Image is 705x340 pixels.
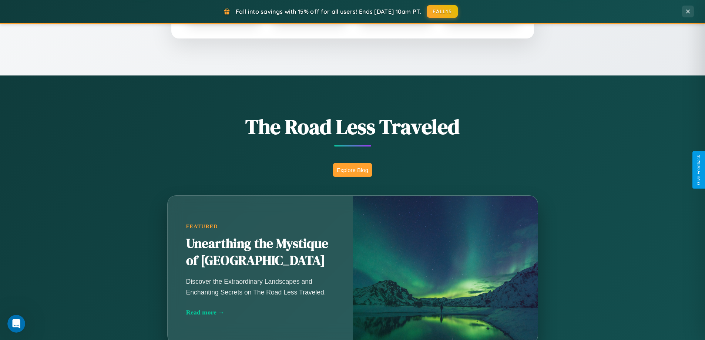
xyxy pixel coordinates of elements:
button: FALL15 [427,5,458,18]
iframe: Intercom live chat [7,315,25,333]
p: Discover the Extraordinary Landscapes and Enchanting Secrets on The Road Less Traveled. [186,276,334,297]
button: Explore Blog [333,163,372,177]
div: Read more → [186,309,334,316]
h2: Unearthing the Mystique of [GEOGRAPHIC_DATA] [186,235,334,269]
div: Give Feedback [696,155,701,185]
span: Fall into savings with 15% off for all users! Ends [DATE] 10am PT. [236,8,421,15]
div: Featured [186,223,334,230]
h1: The Road Less Traveled [131,112,575,141]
